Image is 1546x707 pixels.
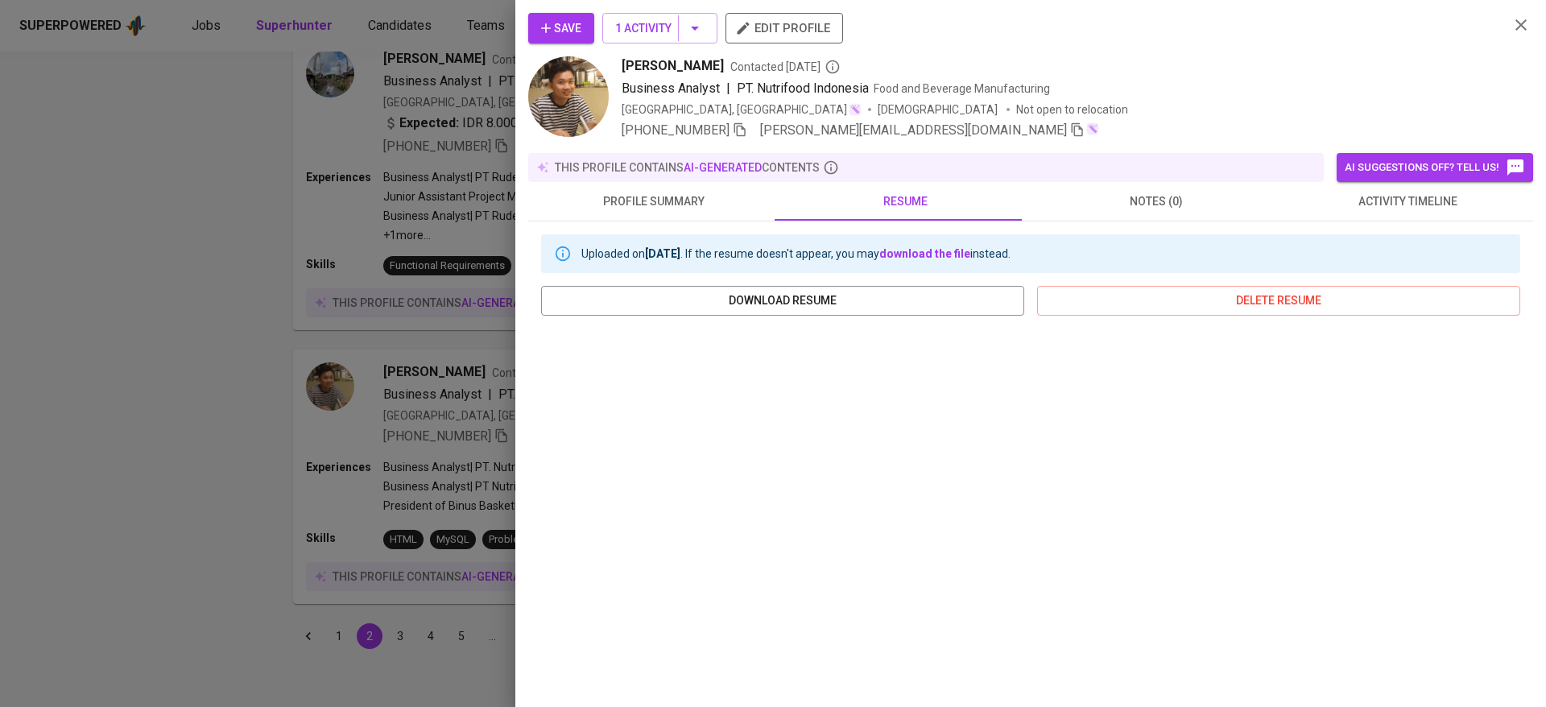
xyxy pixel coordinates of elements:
p: this profile contains contents [555,159,820,176]
span: | [726,79,730,98]
b: [DATE] [645,247,680,260]
button: Save [528,13,594,43]
span: Save [541,19,581,39]
span: 1 Activity [615,19,705,39]
span: Food and Beverage Manufacturing [874,82,1050,95]
span: [PERSON_NAME] [622,56,724,76]
span: profile summary [538,192,770,212]
img: magic_wand.svg [849,103,862,116]
div: [GEOGRAPHIC_DATA], [GEOGRAPHIC_DATA] [622,101,862,118]
span: activity timeline [1292,192,1523,212]
span: Contacted [DATE] [730,59,841,75]
svg: By Jakarta recruiter [825,59,841,75]
span: resume [789,192,1021,212]
span: [DEMOGRAPHIC_DATA] [878,101,1000,118]
button: edit profile [725,13,843,43]
span: [PHONE_NUMBER] [622,122,730,138]
button: download resume [541,286,1024,316]
a: download the file [879,247,970,260]
button: 1 Activity [602,13,717,43]
span: Business Analyst [622,81,720,96]
span: AI suggestions off? Tell us! [1345,158,1525,177]
span: edit profile [738,18,830,39]
span: notes (0) [1040,192,1272,212]
p: Not open to relocation [1016,101,1128,118]
img: 0680f715ce6ebbc33bd64a174098f146.jpg [528,56,609,137]
img: magic_wand.svg [1086,122,1099,135]
div: Uploaded on . If the resume doesn't appear, you may instead. [581,239,1011,268]
span: PT. Nutrifood Indonesia [737,81,869,96]
button: delete resume [1037,286,1520,316]
span: AI-generated [684,161,762,174]
button: AI suggestions off? Tell us! [1337,153,1533,182]
span: delete resume [1050,291,1507,311]
span: download resume [554,291,1011,311]
a: edit profile [725,21,843,34]
span: [PERSON_NAME][EMAIL_ADDRESS][DOMAIN_NAME] [760,122,1067,138]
